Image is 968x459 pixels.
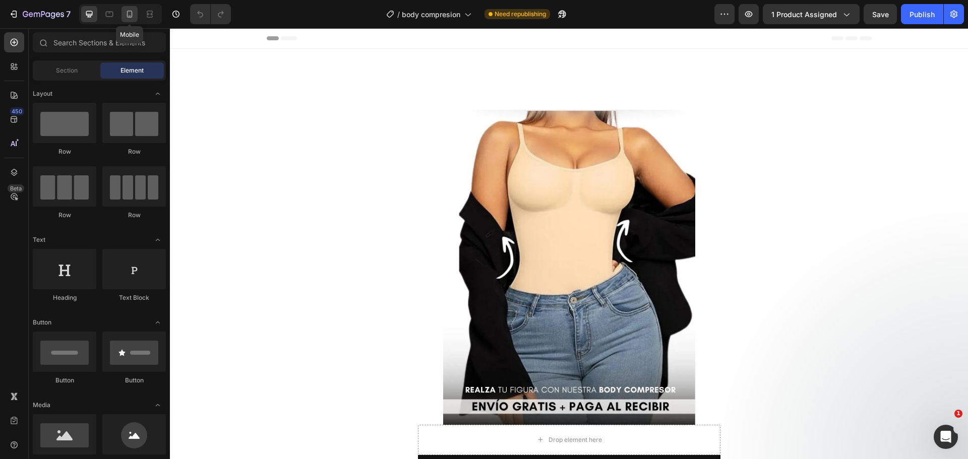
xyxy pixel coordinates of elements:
[248,427,551,449] button: Buy it now
[910,9,935,20] div: Publish
[33,318,51,327] span: Button
[150,232,166,248] span: Toggle open
[102,293,166,302] div: Text Block
[170,28,968,459] iframe: Design area
[273,82,525,397] img: gempages_535620833180123971-7f4586b3-5b92-4e0d-980b-64e3598724cb.webp
[33,376,96,385] div: Button
[4,4,75,24] button: 7
[379,408,432,416] div: Drop element here
[56,66,78,75] span: Section
[901,4,943,24] button: Publish
[264,50,496,59] strong: ¡PAGO CONTRAENTREGA EN TODO [GEOGRAPHIC_DATA]!
[872,10,889,19] span: Save
[771,9,837,20] span: 1 product assigned
[150,86,166,102] span: Toggle open
[66,8,71,20] p: 7
[8,184,24,192] div: Beta
[954,410,962,418] span: 1
[934,425,958,449] iframe: Intercom live chat
[763,4,860,24] button: 1 product assigned
[33,211,96,220] div: Row
[33,293,96,302] div: Heading
[10,107,24,115] div: 450
[120,66,144,75] span: Element
[33,32,166,52] input: Search Sections & Elements
[150,314,166,331] span: Toggle open
[102,211,166,220] div: Row
[33,401,50,410] span: Media
[495,10,546,19] span: Need republishing
[864,4,897,24] button: Save
[33,147,96,156] div: Row
[150,397,166,413] span: Toggle open
[102,147,166,156] div: Row
[33,89,52,98] span: Layout
[397,9,400,20] span: /
[402,9,460,20] span: body compresion
[102,376,166,385] div: Button
[190,4,231,24] div: Undo/Redo
[525,50,757,59] strong: ¡PAGO CONTRAENTREGA EN TODO [GEOGRAPHIC_DATA]!
[33,235,45,244] span: Text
